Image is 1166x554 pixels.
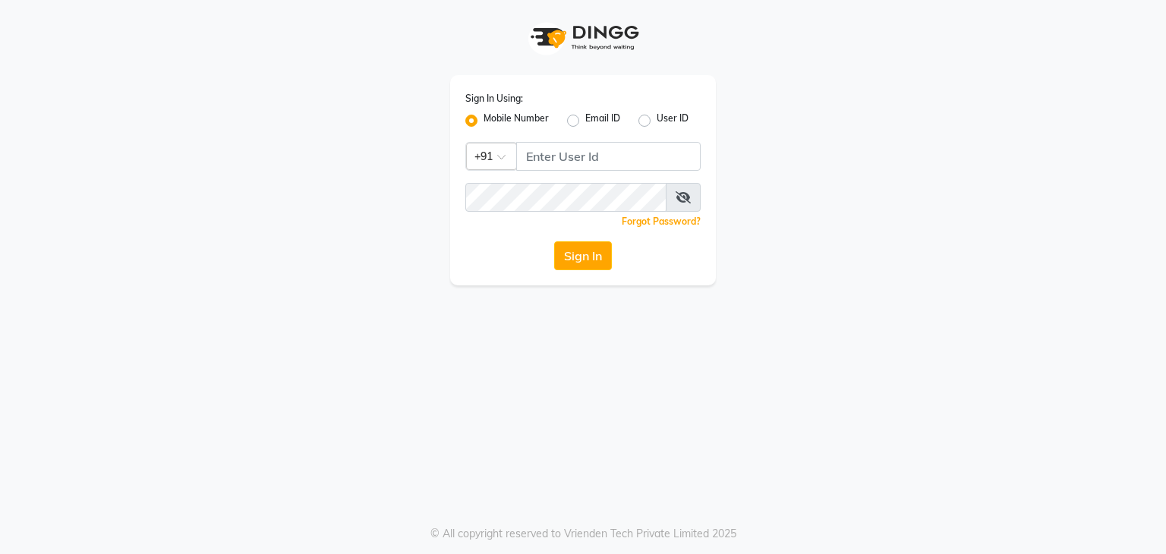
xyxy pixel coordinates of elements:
[465,92,523,105] label: Sign In Using:
[516,142,701,171] input: Username
[657,112,689,130] label: User ID
[622,216,701,227] a: Forgot Password?
[484,112,549,130] label: Mobile Number
[522,15,644,60] img: logo1.svg
[465,183,667,212] input: Username
[585,112,620,130] label: Email ID
[554,241,612,270] button: Sign In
